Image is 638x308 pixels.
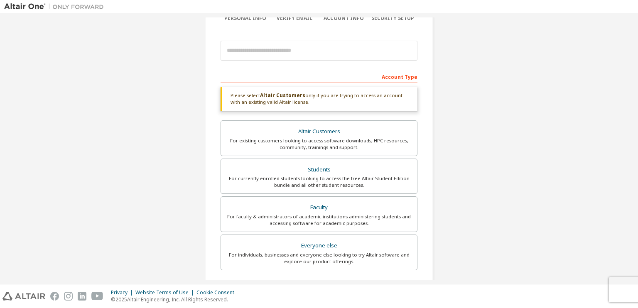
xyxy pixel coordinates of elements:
[226,137,412,151] div: For existing customers looking to access software downloads, HPC resources, community, trainings ...
[135,289,196,296] div: Website Terms of Use
[226,202,412,213] div: Faculty
[260,92,305,99] b: Altair Customers
[226,164,412,176] div: Students
[196,289,239,296] div: Cookie Consent
[221,70,417,83] div: Account Type
[226,175,412,188] div: For currently enrolled students looking to access the free Altair Student Edition bundle and all ...
[226,240,412,252] div: Everyone else
[270,15,319,22] div: Verify Email
[64,292,73,301] img: instagram.svg
[111,296,239,303] p: © 2025 Altair Engineering, Inc. All Rights Reserved.
[226,126,412,137] div: Altair Customers
[50,292,59,301] img: facebook.svg
[2,292,45,301] img: altair_logo.svg
[221,87,417,111] div: Please select only if you are trying to access an account with an existing valid Altair license.
[111,289,135,296] div: Privacy
[226,252,412,265] div: For individuals, businesses and everyone else looking to try Altair software and explore our prod...
[91,292,103,301] img: youtube.svg
[78,292,86,301] img: linkedin.svg
[319,15,368,22] div: Account Info
[368,15,418,22] div: Security Setup
[221,15,270,22] div: Personal Info
[4,2,108,11] img: Altair One
[226,213,412,227] div: For faculty & administrators of academic institutions administering students and accessing softwa...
